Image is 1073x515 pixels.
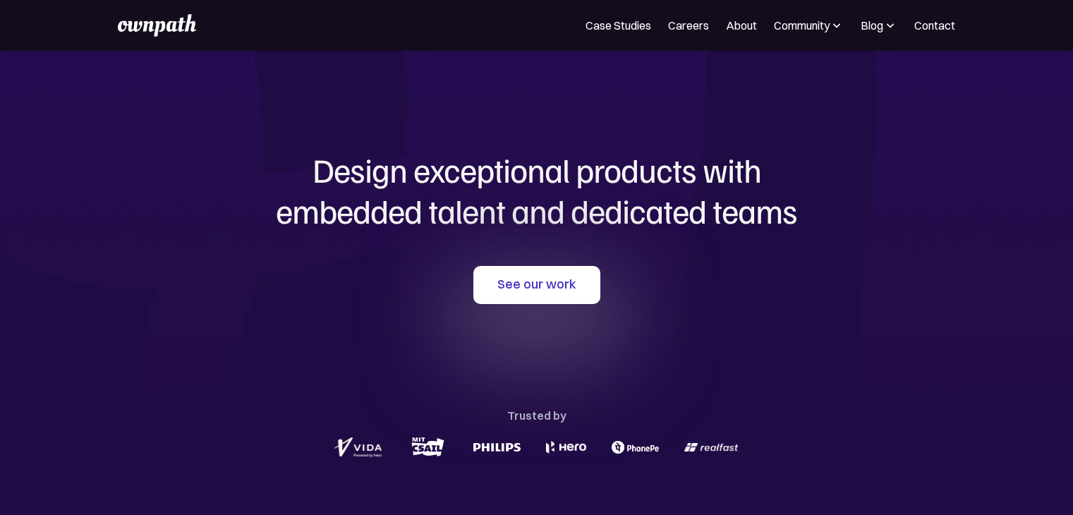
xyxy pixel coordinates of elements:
[507,406,566,425] div: Trusted by
[914,17,955,34] a: Contact
[198,150,875,231] h1: Design exceptional products with embedded talent and dedicated teams
[774,17,830,34] div: Community
[861,17,897,34] div: Blog
[774,17,844,34] div: Community
[668,17,709,34] a: Careers
[861,17,883,34] div: Blog
[586,17,651,34] a: Case Studies
[726,17,757,34] a: About
[473,266,600,304] a: See our work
